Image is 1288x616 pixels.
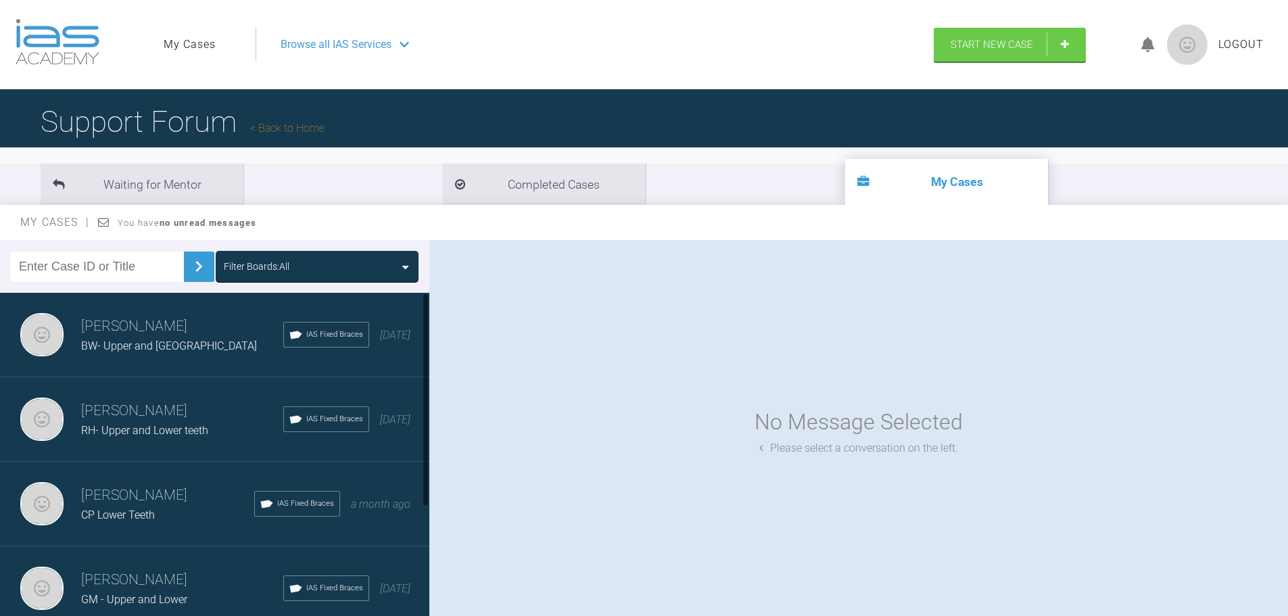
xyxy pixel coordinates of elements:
[41,164,243,205] li: Waiting for Mentor
[11,252,184,282] input: Enter Case ID or Title
[443,164,646,205] li: Completed Cases
[1167,24,1208,65] img: profile.png
[351,498,410,511] span: a month ago
[41,98,325,145] h1: Support Forum
[20,216,90,229] span: My Cases
[306,582,363,594] span: IAS Fixed Braces
[20,313,64,356] img: Azffar Din
[20,398,64,441] img: Azffar Din
[188,256,210,277] img: chevronRight.28bd32b0.svg
[81,484,254,507] h3: [PERSON_NAME]
[118,218,256,228] span: You have
[759,440,958,457] div: Please select a conversation on the left.
[20,567,64,610] img: Azffar Din
[951,39,1033,51] span: Start New Case
[81,339,257,352] span: BW- Upper and [GEOGRAPHIC_DATA]
[250,122,325,135] a: Back to Home
[380,582,410,595] span: [DATE]
[306,413,363,425] span: IAS Fixed Braces
[380,413,410,426] span: [DATE]
[81,315,283,338] h3: [PERSON_NAME]
[934,28,1086,62] a: Start New Case
[160,218,256,228] strong: no unread messages
[845,159,1048,205] li: My Cases
[81,400,283,423] h3: [PERSON_NAME]
[20,482,64,525] img: Azffar Din
[81,508,155,521] span: CP Lower Teeth
[281,36,391,53] span: Browse all IAS Services
[306,329,363,341] span: IAS Fixed Braces
[164,36,216,53] a: My Cases
[380,329,410,341] span: [DATE]
[755,405,963,440] div: No Message Selected
[224,259,289,274] div: Filter Boards: All
[81,593,187,606] span: GM - Upper and Lower
[81,569,283,592] h3: [PERSON_NAME]
[81,424,208,437] span: RH- Upper and Lower teeth
[16,19,99,65] img: logo-light.3e3ef733.png
[1218,36,1264,53] a: Logout
[277,498,334,510] span: IAS Fixed Braces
